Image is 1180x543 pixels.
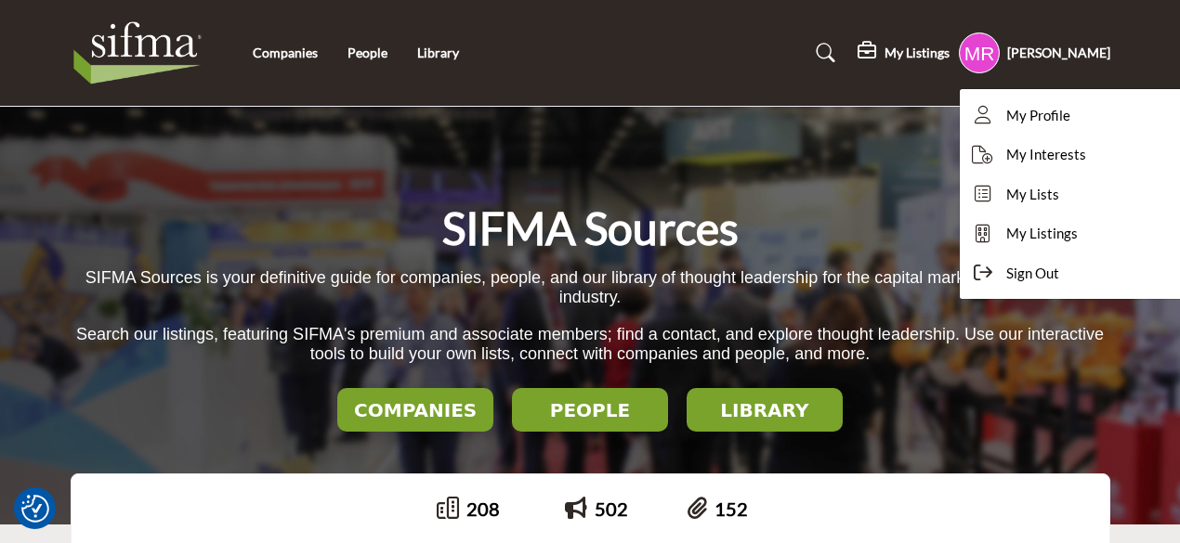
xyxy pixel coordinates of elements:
[21,495,49,523] img: Revisit consent button
[253,45,318,60] a: Companies
[1006,263,1059,284] span: Sign Out
[466,498,500,520] a: 208
[343,399,488,421] h2: COMPANIES
[1006,105,1070,126] span: My Profile
[1006,223,1078,244] span: My Listings
[715,498,748,520] a: 152
[798,38,847,68] a: Search
[692,399,837,421] h2: LIBRARY
[595,498,628,520] a: 502
[76,325,1104,363] span: Search our listings, featuring SIFMA's premium and associate members; find a contact, and explore...
[885,45,950,61] h5: My Listings
[71,16,215,90] img: Site Logo
[1006,184,1059,205] span: My Lists
[687,388,843,432] button: LIBRARY
[347,45,387,60] a: People
[1007,44,1110,62] h5: [PERSON_NAME]
[959,32,1000,73] button: Show hide supplier dropdown
[858,42,950,64] div: My Listings
[512,388,668,432] button: PEOPLE
[442,200,739,257] h1: SIFMA Sources
[518,399,662,421] h2: PEOPLE
[337,388,493,432] button: COMPANIES
[85,268,1095,306] span: SIFMA Sources is your definitive guide for companies, people, and our library of thought leadersh...
[1006,144,1086,165] span: My Interests
[417,45,459,60] a: Library
[21,495,49,523] button: Consent Preferences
